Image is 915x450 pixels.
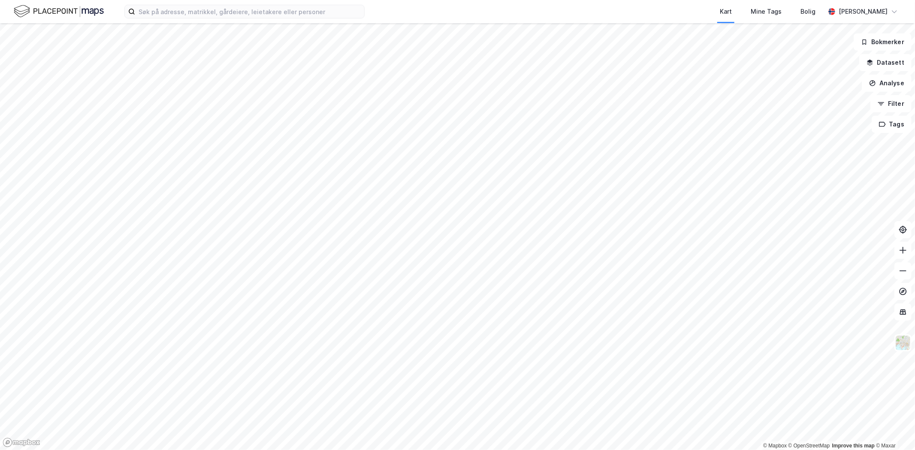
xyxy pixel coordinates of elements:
[862,75,912,92] button: Analyse
[135,5,364,18] input: Søk på adresse, matrikkel, gårdeiere, leietakere eller personer
[859,54,912,71] button: Datasett
[870,95,912,112] button: Filter
[14,4,104,19] img: logo.f888ab2527a4732fd821a326f86c7f29.svg
[3,438,40,447] a: Mapbox homepage
[872,409,915,450] div: Kontrollprogram for chat
[788,443,830,449] a: OpenStreetMap
[839,6,888,17] div: [PERSON_NAME]
[854,33,912,51] button: Bokmerker
[895,335,911,351] img: Z
[872,116,912,133] button: Tags
[720,6,732,17] div: Kart
[763,443,787,449] a: Mapbox
[872,409,915,450] iframe: Chat Widget
[751,6,782,17] div: Mine Tags
[832,443,875,449] a: Improve this map
[800,6,815,17] div: Bolig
